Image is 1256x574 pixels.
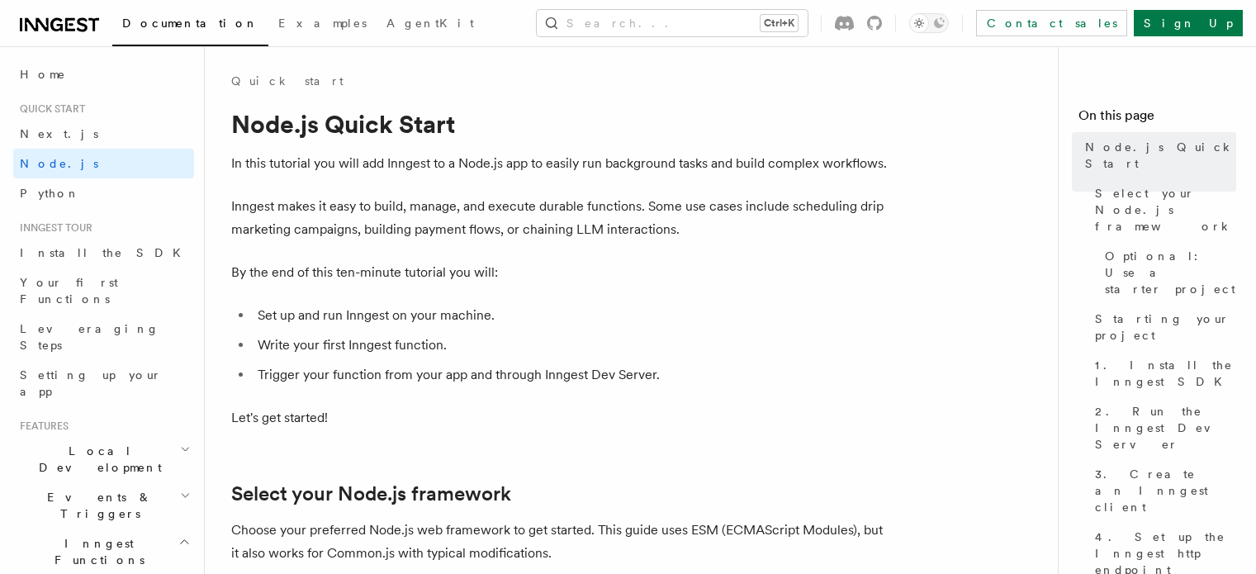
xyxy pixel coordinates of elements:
[13,314,194,360] a: Leveraging Steps
[20,322,159,352] span: Leveraging Steps
[1095,357,1236,390] span: 1. Install the Inngest SDK
[1088,304,1236,350] a: Starting your project
[20,157,98,170] span: Node.js
[1088,459,1236,522] a: 3. Create an Inngest client
[13,443,180,476] span: Local Development
[112,5,268,46] a: Documentation
[13,221,92,235] span: Inngest tour
[13,436,194,482] button: Local Development
[976,10,1127,36] a: Contact sales
[13,178,194,208] a: Python
[1078,106,1236,132] h4: On this page
[1095,185,1236,235] span: Select your Node.js framework
[1088,178,1236,241] a: Select your Node.js framework
[1088,350,1236,396] a: 1. Install the Inngest SDK
[253,334,892,357] li: Write your first Inngest function.
[253,363,892,387] li: Trigger your function from your app and through Inngest Dev Server.
[909,13,949,33] button: Toggle dark mode
[231,73,344,89] a: Quick start
[231,109,892,139] h1: Node.js Quick Start
[13,489,180,522] span: Events & Triggers
[20,276,118,306] span: Your first Functions
[13,360,194,406] a: Setting up your app
[231,406,892,429] p: Let's get started!
[13,482,194,529] button: Events & Triggers
[377,5,484,45] a: AgentKit
[278,17,367,30] span: Examples
[20,127,98,140] span: Next.js
[1078,132,1236,178] a: Node.js Quick Start
[761,15,798,31] kbd: Ctrl+K
[13,119,194,149] a: Next.js
[13,102,85,116] span: Quick start
[20,187,80,200] span: Python
[13,420,69,433] span: Features
[1095,466,1236,515] span: 3. Create an Inngest client
[1098,241,1236,304] a: Optional: Use a starter project
[13,59,194,89] a: Home
[13,238,194,268] a: Install the SDK
[20,368,162,398] span: Setting up your app
[13,149,194,178] a: Node.js
[13,535,178,568] span: Inngest Functions
[20,66,66,83] span: Home
[231,261,892,284] p: By the end of this ten-minute tutorial you will:
[231,519,892,565] p: Choose your preferred Node.js web framework to get started. This guide uses ESM (ECMAScript Modul...
[253,304,892,327] li: Set up and run Inngest on your machine.
[268,5,377,45] a: Examples
[537,10,808,36] button: Search...Ctrl+K
[13,268,194,314] a: Your first Functions
[122,17,258,30] span: Documentation
[1105,248,1236,297] span: Optional: Use a starter project
[1095,403,1236,453] span: 2. Run the Inngest Dev Server
[1088,396,1236,459] a: 2. Run the Inngest Dev Server
[386,17,474,30] span: AgentKit
[1095,311,1236,344] span: Starting your project
[1085,139,1236,172] span: Node.js Quick Start
[231,195,892,241] p: Inngest makes it easy to build, manage, and execute durable functions. Some use cases include sch...
[231,482,511,505] a: Select your Node.js framework
[1134,10,1243,36] a: Sign Up
[231,152,892,175] p: In this tutorial you will add Inngest to a Node.js app to easily run background tasks and build c...
[20,246,191,259] span: Install the SDK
